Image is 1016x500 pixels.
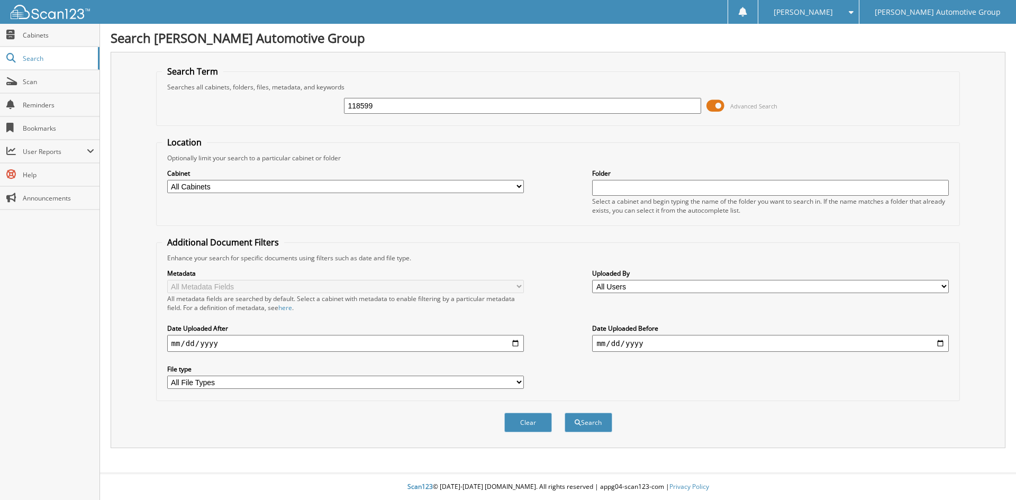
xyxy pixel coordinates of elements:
[278,303,292,312] a: here
[162,253,955,262] div: Enhance your search for specific documents using filters such as date and file type.
[592,269,949,278] label: Uploaded By
[23,124,94,133] span: Bookmarks
[23,77,94,86] span: Scan
[565,413,612,432] button: Search
[669,482,709,491] a: Privacy Policy
[167,324,524,333] label: Date Uploaded After
[23,101,94,110] span: Reminders
[774,9,833,15] span: [PERSON_NAME]
[23,170,94,179] span: Help
[11,5,90,19] img: scan123-logo-white.svg
[592,169,949,178] label: Folder
[100,474,1016,500] div: © [DATE]-[DATE] [DOMAIN_NAME]. All rights reserved | appg04-scan123-com |
[592,324,949,333] label: Date Uploaded Before
[23,194,94,203] span: Announcements
[167,335,524,352] input: start
[162,137,207,148] legend: Location
[23,31,94,40] span: Cabinets
[23,147,87,156] span: User Reports
[167,365,524,374] label: File type
[162,83,955,92] div: Searches all cabinets, folders, files, metadata, and keywords
[504,413,552,432] button: Clear
[162,237,284,248] legend: Additional Document Filters
[23,54,93,63] span: Search
[592,335,949,352] input: end
[167,269,524,278] label: Metadata
[167,294,524,312] div: All metadata fields are searched by default. Select a cabinet with metadata to enable filtering b...
[963,449,1016,500] iframe: Chat Widget
[407,482,433,491] span: Scan123
[592,197,949,215] div: Select a cabinet and begin typing the name of the folder you want to search in. If the name match...
[111,29,1005,47] h1: Search [PERSON_NAME] Automotive Group
[162,66,223,77] legend: Search Term
[167,169,524,178] label: Cabinet
[875,9,1001,15] span: [PERSON_NAME] Automotive Group
[162,153,955,162] div: Optionally limit your search to a particular cabinet or folder
[730,102,777,110] span: Advanced Search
